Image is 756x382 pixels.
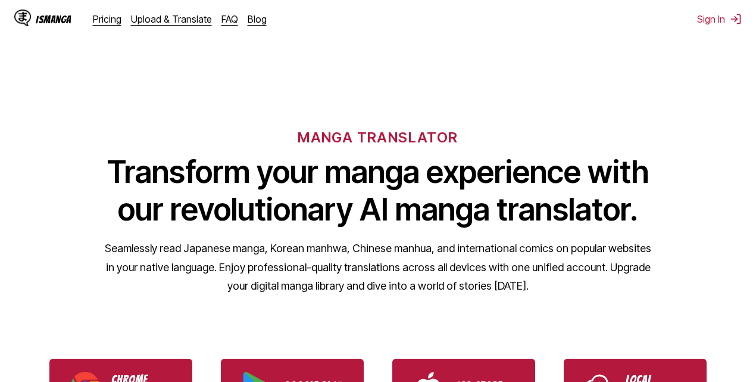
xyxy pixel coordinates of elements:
a: FAQ [221,13,238,25]
a: Upload & Translate [131,13,212,25]
img: Sign out [730,13,742,25]
h6: MANGA TRANSLATOR [298,129,458,146]
a: Pricing [93,13,121,25]
h1: Transform your manga experience with our revolutionary AI manga translator. [104,153,652,228]
button: Sign In [697,13,742,25]
p: Seamlessly read Japanese manga, Korean manhwa, Chinese manhua, and international comics on popula... [104,239,652,296]
img: IsManga Logo [14,10,31,26]
div: IsManga [36,14,71,25]
a: Blog [248,13,267,25]
a: IsManga LogoIsManga [14,10,93,29]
